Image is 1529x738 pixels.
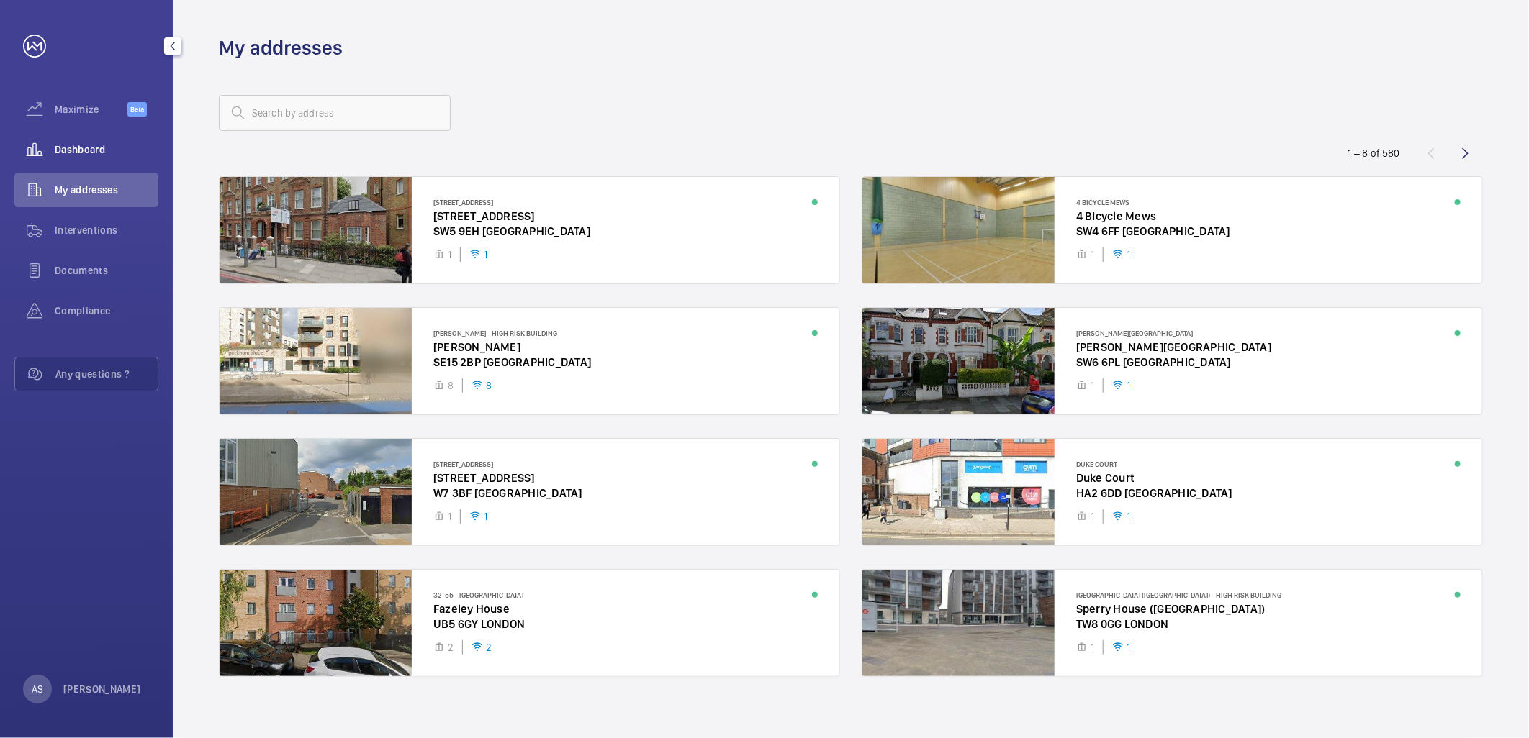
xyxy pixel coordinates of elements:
p: AS [32,682,43,696]
h1: My addresses [219,35,343,61]
span: Compliance [55,304,158,318]
span: Dashboard [55,142,158,157]
div: 1 – 8 of 580 [1348,146,1400,160]
span: Beta [127,102,147,117]
input: Search by address [219,95,451,131]
span: Maximize [55,102,127,117]
span: My addresses [55,183,158,197]
span: Any questions ? [55,367,158,381]
span: Interventions [55,223,158,237]
span: Documents [55,263,158,278]
p: [PERSON_NAME] [63,682,141,696]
